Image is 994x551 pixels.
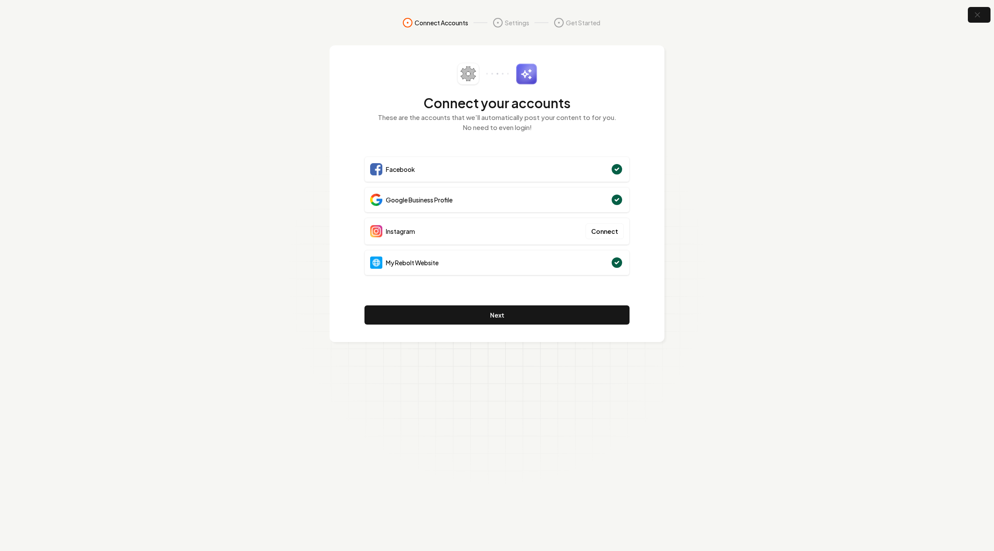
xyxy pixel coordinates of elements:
[386,165,415,174] span: Facebook
[386,195,453,204] span: Google Business Profile
[505,18,529,27] span: Settings
[364,95,630,111] h2: Connect your accounts
[386,227,415,236] span: Instagram
[386,258,439,267] span: My Rebolt Website
[415,18,468,27] span: Connect Accounts
[370,225,382,237] img: Instagram
[586,223,624,239] button: Connect
[566,18,600,27] span: Get Started
[364,305,630,325] button: Next
[370,163,382,175] img: Facebook
[364,113,630,132] p: These are the accounts that we'll automatically post your content to for you. No need to even login!
[370,194,382,206] img: Google
[486,73,509,75] img: connector-dots.svg
[516,63,537,85] img: sparkles.svg
[370,257,382,269] img: Website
